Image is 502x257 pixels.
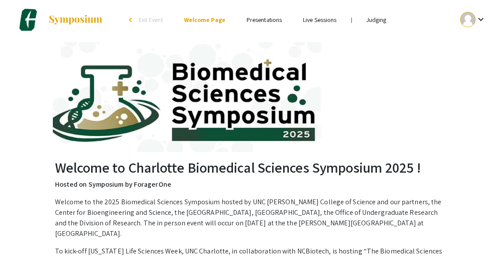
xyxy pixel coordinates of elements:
[366,16,387,24] a: Judging
[129,17,134,22] div: arrow_back_ios
[53,42,449,152] img: Charlotte Biomedical Sciences Symposium 2025
[55,159,447,176] h2: Welcome to Charlotte Biomedical Sciences Symposium 2025 !
[55,197,447,239] p: Welcome to the 2025 Biomedical Sciences Symposium hosted by UNC [PERSON_NAME] College of Science ...
[476,14,486,25] mat-icon: Expand account dropdown
[303,16,336,24] a: Live Sessions
[17,9,39,31] img: Charlotte Biomedical Sciences Symposium 2025
[55,179,447,190] p: Hosted on Symposium by ForagerOne
[7,9,103,31] a: Charlotte Biomedical Sciences Symposium 2025
[7,217,37,250] iframe: Chat
[48,14,103,25] img: Symposium by ForagerOne
[347,16,356,24] li: |
[184,16,225,24] a: Welcome Page
[139,16,163,24] span: Exit Event
[451,10,495,29] button: Expand account dropdown
[247,16,282,24] a: Presentations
